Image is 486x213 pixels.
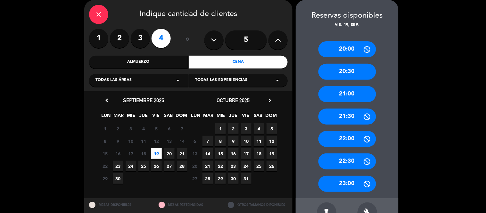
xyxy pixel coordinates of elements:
[126,123,136,134] span: 3
[228,148,239,159] span: 16
[151,136,162,146] span: 12
[100,161,111,171] span: 22
[164,123,175,134] span: 6
[191,112,201,122] span: LUN
[126,136,136,146] span: 10
[100,123,111,134] span: 1
[177,29,198,51] div: ó
[138,123,149,134] span: 4
[95,11,103,18] i: close
[241,148,251,159] span: 17
[190,173,200,184] span: 27
[138,148,149,159] span: 18
[151,161,162,171] span: 26
[228,173,239,184] span: 30
[164,136,175,146] span: 13
[89,29,108,48] label: 1
[177,148,187,159] span: 21
[215,123,226,134] span: 1
[84,198,154,212] div: MESAS DISPONIBLES
[215,136,226,146] span: 8
[203,112,214,122] span: MAR
[228,123,239,134] span: 2
[216,112,226,122] span: MIE
[202,161,213,171] span: 21
[195,77,247,84] span: Todas las experiencias
[228,161,239,171] span: 23
[296,10,399,22] div: Reservas disponibles
[215,173,226,184] span: 29
[95,77,132,84] span: Todas las áreas
[318,176,376,192] div: 23:00
[123,97,164,103] span: septiembre 2025
[177,136,187,146] span: 14
[228,112,239,122] span: JUE
[241,161,251,171] span: 24
[267,97,273,104] i: chevron_right
[89,56,188,69] div: Almuerzo
[190,148,200,159] span: 13
[190,136,200,146] span: 6
[267,148,277,159] span: 19
[138,161,149,171] span: 25
[241,112,251,122] span: VIE
[177,161,187,171] span: 28
[202,136,213,146] span: 7
[89,5,288,24] div: Indique cantidad de clientes
[190,161,200,171] span: 20
[152,29,171,48] label: 4
[274,77,281,84] i: arrow_drop_down
[100,173,111,184] span: 29
[215,148,226,159] span: 15
[254,148,264,159] span: 18
[126,112,136,122] span: MIE
[318,153,376,169] div: 22:30
[318,131,376,147] div: 22:00
[266,112,276,122] span: DOM
[318,41,376,57] div: 20:00
[113,148,123,159] span: 16
[113,112,124,122] span: MAR
[103,97,110,104] i: chevron_left
[241,136,251,146] span: 10
[174,77,182,84] i: arrow_drop_down
[254,123,264,134] span: 4
[202,173,213,184] span: 28
[126,148,136,159] span: 17
[110,29,129,48] label: 2
[318,64,376,80] div: 20:30
[223,198,292,212] div: OTROS TAMAÑOS DIPONIBLES
[189,56,288,69] div: Cena
[131,29,150,48] label: 3
[151,148,162,159] span: 19
[113,123,123,134] span: 2
[267,123,277,134] span: 5
[100,148,111,159] span: 15
[138,136,149,146] span: 11
[163,112,174,122] span: SAB
[241,173,251,184] span: 31
[296,22,399,29] div: vie. 19, sep.
[164,148,175,159] span: 20
[241,123,251,134] span: 3
[254,161,264,171] span: 25
[177,123,187,134] span: 7
[228,136,239,146] span: 9
[151,112,161,122] span: VIE
[253,112,264,122] span: SAB
[318,109,376,125] div: 21:30
[164,161,175,171] span: 27
[254,136,264,146] span: 11
[154,198,223,212] div: MESAS RESTRINGIDAS
[126,161,136,171] span: 24
[100,136,111,146] span: 8
[101,112,111,122] span: LUN
[113,173,123,184] span: 30
[113,161,123,171] span: 23
[113,136,123,146] span: 9
[318,86,376,102] div: 21:00
[202,148,213,159] span: 14
[215,161,226,171] span: 22
[267,136,277,146] span: 12
[267,161,277,171] span: 26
